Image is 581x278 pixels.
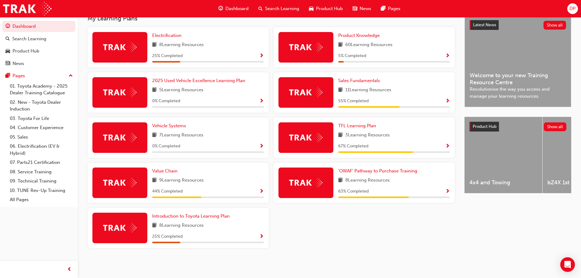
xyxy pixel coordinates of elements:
img: Trak [103,42,137,52]
button: Show Progress [445,143,450,150]
span: Dashboard [225,5,249,12]
span: book-icon [338,177,343,184]
a: 05. Sales [7,132,75,142]
span: Show Progress [259,234,264,240]
span: book-icon [152,177,157,184]
a: Product Hub [2,45,75,57]
span: Value Chain [152,168,178,174]
a: search-iconSearch Learning [253,2,304,15]
a: Product HubShow all [469,122,566,132]
button: Show Progress [259,188,264,195]
span: Introduction to Toyota Learning Plan [152,213,230,219]
span: 3 Learning Resources [345,132,390,139]
span: 'OWAF' Pathway to Purchase Training [338,168,417,174]
div: Pages [13,72,25,79]
span: DP [569,5,576,12]
span: 8 Learning Resources [159,41,204,49]
a: All Pages [7,195,75,204]
span: Vehicle Systems [152,123,186,128]
span: 0 % Completed [152,143,180,150]
span: 5 Learning Resources [159,86,203,94]
a: 10. TUNE Rev-Up Training [7,186,75,195]
span: 8 Learning Resources [159,222,204,229]
span: prev-icon [67,266,72,273]
a: car-iconProduct Hub [304,2,348,15]
span: 63 % Completed [338,188,369,195]
img: Trak [103,88,137,97]
span: Pages [388,5,400,12]
button: Pages [2,70,75,81]
span: Show Progress [259,53,264,59]
a: Vehicle Systems [152,122,188,129]
a: 04. Customer Experience [7,123,75,132]
a: Latest NewsShow all [470,20,566,30]
span: book-icon [152,41,157,49]
span: book-icon [152,86,157,94]
span: book-icon [338,132,343,139]
span: Revolutionise the way you access and manage your learning resources. [470,86,566,99]
a: 02. New - Toyota Dealer Induction [7,98,75,114]
img: Trak [103,223,137,233]
a: 07. Parts21 Certification [7,158,75,167]
span: Product Knowledge [338,33,380,38]
a: 03. Toyota For Life [7,114,75,123]
span: Show Progress [445,189,450,194]
span: up-icon [69,72,73,80]
img: Trak [3,2,52,16]
span: 4x4 and Towing [469,179,537,186]
span: 55 % Completed [338,98,369,105]
span: 44 % Completed [152,188,183,195]
span: 25 % Completed [152,233,183,240]
a: 4x4 and Towing [464,117,542,193]
span: Product Hub [473,124,497,129]
a: Introduction to Toyota Learning Plan [152,213,232,220]
span: search-icon [5,36,10,42]
img: Trak [289,42,323,52]
span: Search Learning [265,5,299,12]
span: 8 Learning Resources [345,177,390,184]
span: book-icon [152,132,157,139]
a: Electrification [152,32,184,39]
span: 9 Learning Resources [159,177,204,184]
button: DP [567,3,578,14]
a: Search Learning [2,33,75,45]
span: Show Progress [259,144,264,149]
span: 0 % Completed [152,98,180,105]
span: guage-icon [218,5,223,13]
span: Show Progress [259,189,264,194]
span: TFL Learning Plan [338,123,376,128]
span: 25 % Completed [152,52,183,60]
button: Show all [543,21,566,30]
div: Open Intercom Messenger [560,257,575,272]
span: news-icon [353,5,357,13]
span: Show Progress [445,99,450,104]
button: Show Progress [445,52,450,60]
span: Product Hub [316,5,343,12]
span: book-icon [338,86,343,94]
span: book-icon [338,41,343,49]
h3: My Learning Plans [88,15,455,22]
a: 06. Electrification (EV & Hybrid) [7,142,75,158]
img: Trak [289,88,323,97]
button: Show all [544,122,567,131]
span: Show Progress [259,99,264,104]
button: Show Progress [259,52,264,60]
a: news-iconNews [348,2,376,15]
span: News [360,5,371,12]
a: TFL Learning Plan [338,122,378,129]
div: Product Hub [13,48,39,55]
div: Search Learning [12,35,46,42]
span: book-icon [152,222,157,229]
button: DashboardSearch LearningProduct HubNews [2,20,75,70]
span: 67 % Completed [338,143,368,150]
a: 08. Service Training [7,167,75,177]
button: Show Progress [259,97,264,105]
button: Show Progress [259,143,264,150]
span: car-icon [5,49,10,54]
span: pages-icon [5,73,10,79]
a: 01. Toyota Academy - 2025 Dealer Training Catalogue [7,81,75,98]
span: Show Progress [445,53,450,59]
a: News [2,58,75,69]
